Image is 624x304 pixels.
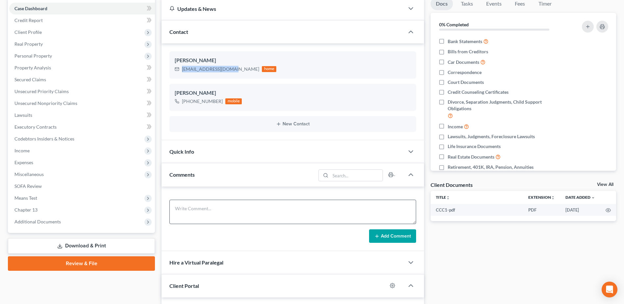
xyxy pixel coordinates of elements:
span: Court Documents [448,79,484,86]
input: Search... [330,170,383,181]
a: View All [597,182,613,187]
td: [DATE] [560,204,600,216]
span: Retirement, 401K, IRA, Pension, Annuities [448,164,534,170]
a: Download & Print [8,238,155,254]
div: [PERSON_NAME] [175,89,411,97]
span: Credit Report [14,17,43,23]
span: Executory Contracts [14,124,57,130]
span: Income [14,148,30,153]
div: home [262,66,276,72]
div: Open Intercom Messenger [602,282,617,297]
span: Unsecured Nonpriority Claims [14,100,77,106]
div: Updates & News [169,5,396,12]
a: Unsecured Priority Claims [9,86,155,97]
span: Contact [169,29,188,35]
span: Bank Statements [448,38,482,45]
div: [EMAIL_ADDRESS][DOMAIN_NAME] [182,66,259,72]
a: Unsecured Nonpriority Claims [9,97,155,109]
span: Case Dashboard [14,6,47,11]
strong: 0% Completed [439,22,469,27]
a: Executory Contracts [9,121,155,133]
td: PDF [523,204,560,216]
span: Additional Documents [14,219,61,224]
span: Lawsuits [14,112,32,118]
span: Correspondence [448,69,482,76]
span: Car Documents [448,59,479,65]
a: Secured Claims [9,74,155,86]
i: unfold_more [446,196,450,200]
a: Extensionunfold_more [528,195,555,200]
div: Client Documents [431,181,473,188]
span: Personal Property [14,53,52,59]
span: Credit Counseling Certificates [448,89,509,95]
span: Real Estate Documents [448,154,494,160]
span: Client Portal [169,283,199,289]
a: Property Analysis [9,62,155,74]
div: [PHONE_NUMBER] [182,98,223,105]
span: Quick Info [169,148,194,155]
span: Miscellaneous [14,171,44,177]
span: Secured Claims [14,77,46,82]
i: expand_more [591,196,595,200]
span: Lawsuits, Judgments, Foreclosure Lawsuits [448,133,535,140]
span: SOFA Review [14,183,42,189]
td: CCC1-pdf [431,204,523,216]
span: Means Test [14,195,37,201]
span: Bills from Creditors [448,48,488,55]
button: New Contact [175,121,411,127]
div: mobile [225,98,242,104]
a: Review & File [8,256,155,271]
span: Client Profile [14,29,42,35]
span: Expenses [14,160,33,165]
a: SOFA Review [9,180,155,192]
a: Case Dashboard [9,3,155,14]
span: Codebtors Insiders & Notices [14,136,74,141]
a: Date Added expand_more [565,195,595,200]
span: Divorce, Separation Judgments, Child Support Obligations [448,99,564,112]
i: unfold_more [551,196,555,200]
span: Unsecured Priority Claims [14,89,69,94]
span: Property Analysis [14,65,51,70]
span: Income [448,123,463,130]
a: Credit Report [9,14,155,26]
span: Chapter 13 [14,207,37,213]
a: Titleunfold_more [436,195,450,200]
span: Life Insurance Documents [448,143,501,150]
button: Add Comment [369,229,416,243]
span: Hire a Virtual Paralegal [169,259,223,266]
span: Comments [169,171,195,178]
div: [PERSON_NAME] [175,57,411,64]
a: Lawsuits [9,109,155,121]
span: Real Property [14,41,43,47]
